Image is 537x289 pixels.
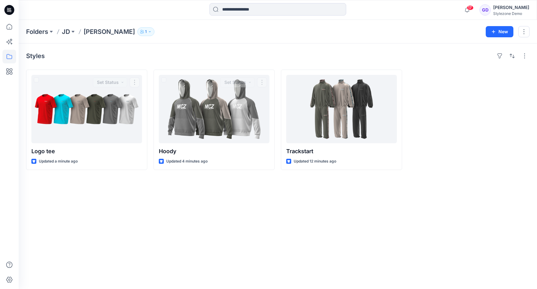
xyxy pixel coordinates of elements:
[286,75,397,143] a: Trackstart
[39,158,78,165] p: Updated a minute ago
[31,75,142,143] a: Logo tee
[26,52,45,60] h4: Styles
[159,75,269,143] a: Hoody
[137,27,154,36] button: 1
[493,4,529,11] div: [PERSON_NAME]
[493,11,529,16] div: Stylezone Demo
[31,147,142,156] p: Logo tee
[486,26,513,37] button: New
[286,147,397,156] p: Trackstart
[26,27,48,36] a: Folders
[145,28,147,35] p: 1
[166,158,208,165] p: Updated 4 minutes ago
[480,4,491,16] div: GD
[467,5,474,10] span: 17
[62,27,70,36] a: JD
[84,27,135,36] p: [PERSON_NAME]
[159,147,269,156] p: Hoody
[294,158,336,165] p: Updated 12 minutes ago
